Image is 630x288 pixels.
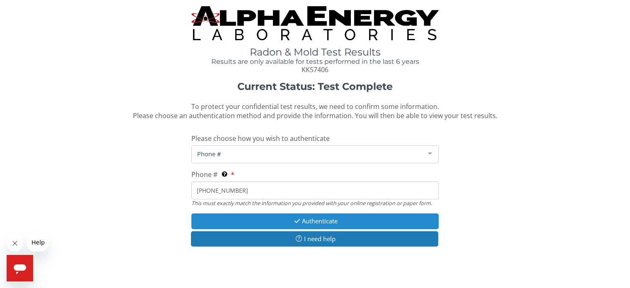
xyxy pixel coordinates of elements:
iframe: Button to launch messaging window [7,255,33,281]
span: Phone # [191,170,217,179]
h4: Results are only available for tests performed in the last 6 years [191,58,438,65]
span: KK57406 [302,65,328,74]
span: To protect your confidential test results, we need to confirm some information. Please choose an ... [133,102,497,121]
img: TightCrop.jpg [191,6,438,40]
iframe: Close message [7,235,23,252]
strong: Current Status: Test Complete [237,80,393,92]
span: Phone # [195,149,421,158]
button: I need help [191,231,438,247]
iframe: Message from company [27,233,48,252]
div: This must exactly match the information you provided with your online registration or paper form. [191,199,438,207]
span: Please choose how you wish to authenticate [191,134,330,143]
button: Authenticate [191,213,438,229]
h1: Radon & Mold Test Results [191,47,438,58]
